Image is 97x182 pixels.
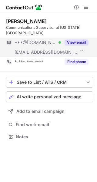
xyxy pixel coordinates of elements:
[16,134,91,140] span: Notes
[6,91,93,102] button: AI write personalized message
[17,94,81,99] span: AI write personalized message
[6,18,47,24] div: [PERSON_NAME]
[65,59,89,65] button: Reveal Button
[6,120,93,129] button: Find work email
[16,109,65,114] span: Add to email campaign
[15,49,78,55] span: [EMAIL_ADDRESS][DOMAIN_NAME]
[17,80,83,85] div: Save to List / ATS / CRM
[6,77,93,88] button: save-profile-one-click
[6,106,93,117] button: Add to email campaign
[6,133,93,141] button: Notes
[6,4,42,11] img: ContactOut v5.3.10
[15,40,56,45] span: ***@[DOMAIN_NAME]
[6,25,93,36] div: Communications Supervisor at [US_STATE][GEOGRAPHIC_DATA]
[65,39,89,45] button: Reveal Button
[16,122,91,127] span: Find work email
